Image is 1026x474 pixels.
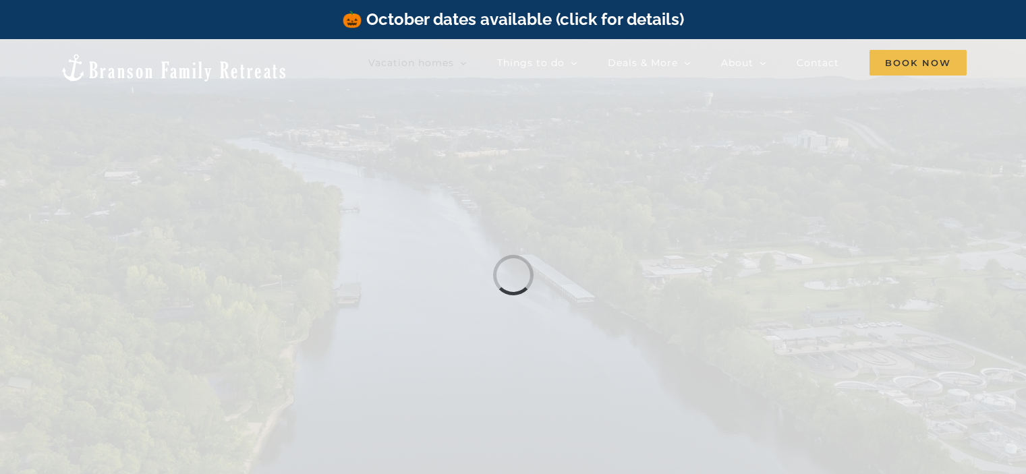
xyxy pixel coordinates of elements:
[59,53,288,83] img: Branson Family Retreats Logo
[497,49,577,76] a: Things to do
[870,49,967,76] a: Book Now
[342,9,684,29] a: 🎃 October dates available (click for details)
[497,58,565,67] span: Things to do
[797,49,839,76] a: Contact
[368,49,467,76] a: Vacation homes
[368,58,454,67] span: Vacation homes
[608,58,678,67] span: Deals & More
[870,50,967,76] span: Book Now
[721,49,766,76] a: About
[721,58,753,67] span: About
[608,49,691,76] a: Deals & More
[368,49,967,76] nav: Main Menu
[797,58,839,67] span: Contact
